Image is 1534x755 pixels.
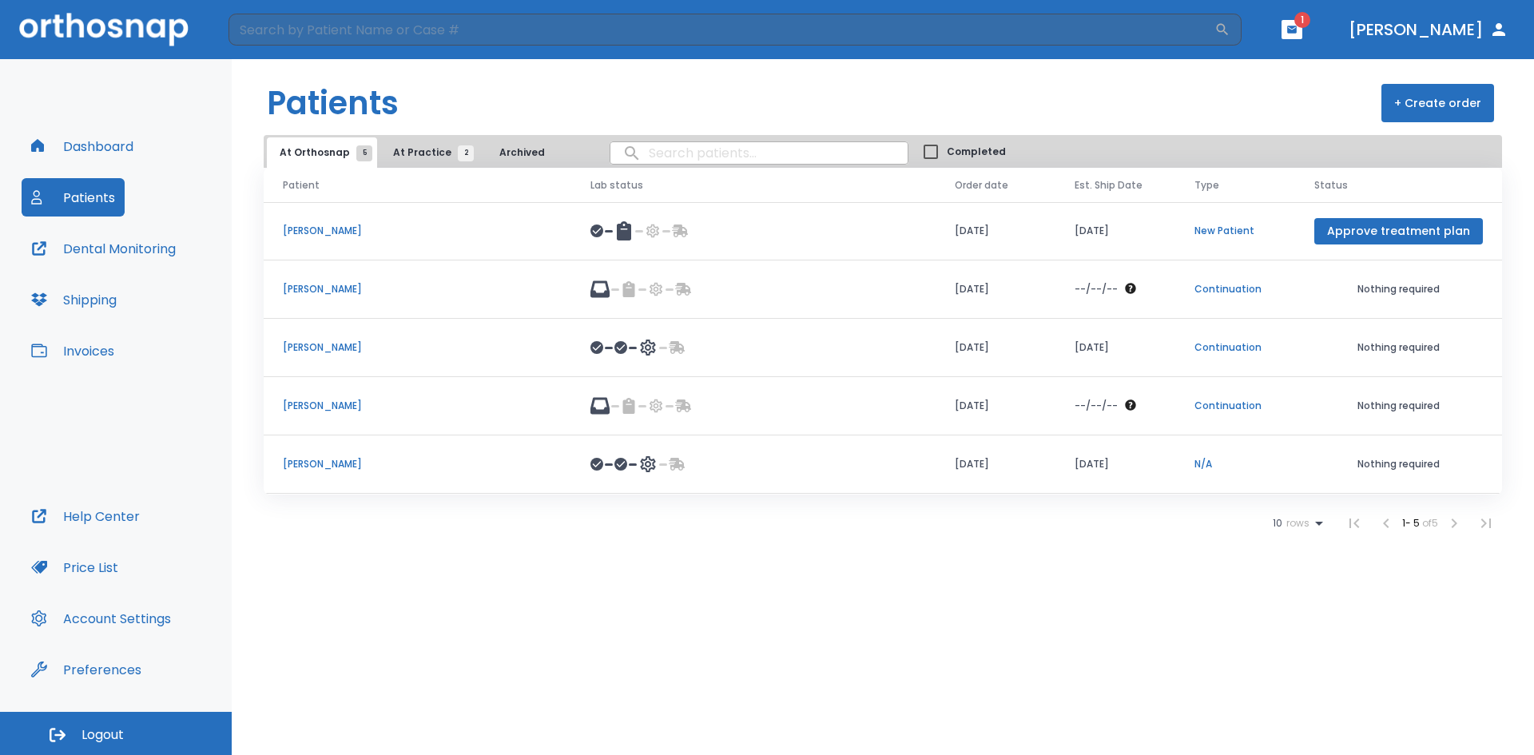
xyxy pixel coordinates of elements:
td: [DATE] [936,260,1055,319]
span: 10 [1273,518,1282,529]
span: Est. Ship Date [1075,178,1143,193]
p: Nothing required [1314,457,1483,471]
p: [PERSON_NAME] [283,340,552,355]
button: + Create order [1381,84,1494,122]
span: Logout [81,726,124,744]
span: Order date [955,178,1008,193]
input: search [610,137,908,169]
td: [DATE] [936,202,1055,260]
span: Patient [283,178,320,193]
div: The date will be available after approving treatment plan [1075,399,1156,413]
p: Continuation [1194,340,1276,355]
p: Nothing required [1314,282,1483,296]
img: Orthosnap [19,13,189,46]
button: Shipping [22,280,126,319]
span: rows [1282,518,1309,529]
div: The date will be available after approving treatment plan [1075,282,1156,296]
button: Invoices [22,332,124,370]
p: Nothing required [1314,340,1483,355]
p: Continuation [1194,399,1276,413]
button: Approve treatment plan [1314,218,1483,244]
span: 1 - 5 [1402,516,1422,530]
span: Lab status [590,178,643,193]
p: Continuation [1194,282,1276,296]
td: [DATE] [1055,319,1175,377]
button: Account Settings [22,599,181,638]
p: [PERSON_NAME] [283,399,552,413]
button: Preferences [22,650,151,689]
p: [PERSON_NAME] [283,282,552,296]
span: At Practice [393,145,466,160]
button: Archived [482,137,562,168]
p: New Patient [1194,224,1276,238]
p: --/--/-- [1075,282,1118,296]
p: [PERSON_NAME] [283,457,552,471]
button: Dental Monitoring [22,229,185,268]
span: Status [1314,178,1348,193]
span: Completed [947,145,1006,159]
div: Tooltip anchor [138,662,153,677]
td: [DATE] [936,319,1055,377]
p: [PERSON_NAME] [283,224,552,238]
button: Dashboard [22,127,143,165]
td: [DATE] [936,435,1055,494]
span: of 5 [1422,516,1438,530]
p: N/A [1194,457,1276,471]
button: [PERSON_NAME] [1342,15,1515,44]
input: Search by Patient Name or Case # [229,14,1214,46]
span: At Orthosnap [280,145,364,160]
div: tabs [267,137,565,168]
h1: Patients [267,79,399,127]
span: 5 [356,145,372,161]
button: Price List [22,548,128,586]
span: Type [1194,178,1219,193]
td: [DATE] [1055,202,1175,260]
td: [DATE] [936,377,1055,435]
td: [DATE] [1055,435,1175,494]
span: 1 [1294,12,1310,28]
button: Help Center [22,497,149,535]
p: Nothing required [1314,399,1483,413]
button: Patients [22,178,125,217]
p: --/--/-- [1075,399,1118,413]
span: 2 [458,145,474,161]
